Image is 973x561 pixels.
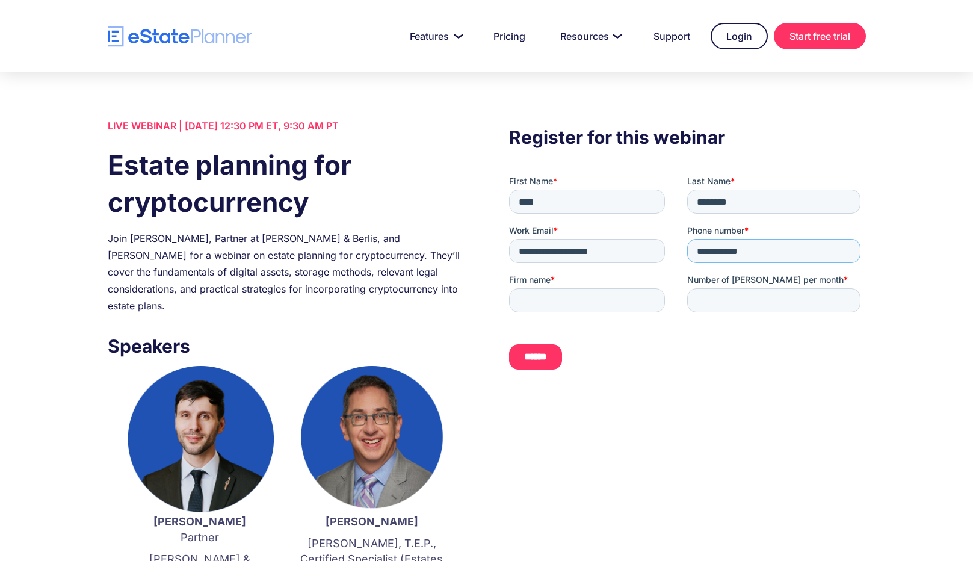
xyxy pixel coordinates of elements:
div: LIVE WEBINAR | [DATE] 12:30 PM ET, 9:30 AM PT [108,117,464,134]
h3: Register for this webinar [509,123,865,151]
a: Features [395,24,473,48]
a: home [108,26,252,47]
strong: [PERSON_NAME] [326,515,418,528]
a: Support [639,24,705,48]
p: Partner [126,514,274,545]
iframe: Form 0 [509,175,865,380]
a: Pricing [479,24,540,48]
a: Resources [546,24,633,48]
h1: Estate planning for cryptocurrency [108,146,464,221]
h3: Speakers [108,332,464,360]
div: Join [PERSON_NAME], Partner at [PERSON_NAME] & Berlis, and [PERSON_NAME] for a webinar on estate ... [108,230,464,314]
a: Start free trial [774,23,866,49]
a: Login [711,23,768,49]
strong: [PERSON_NAME] [153,515,246,528]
